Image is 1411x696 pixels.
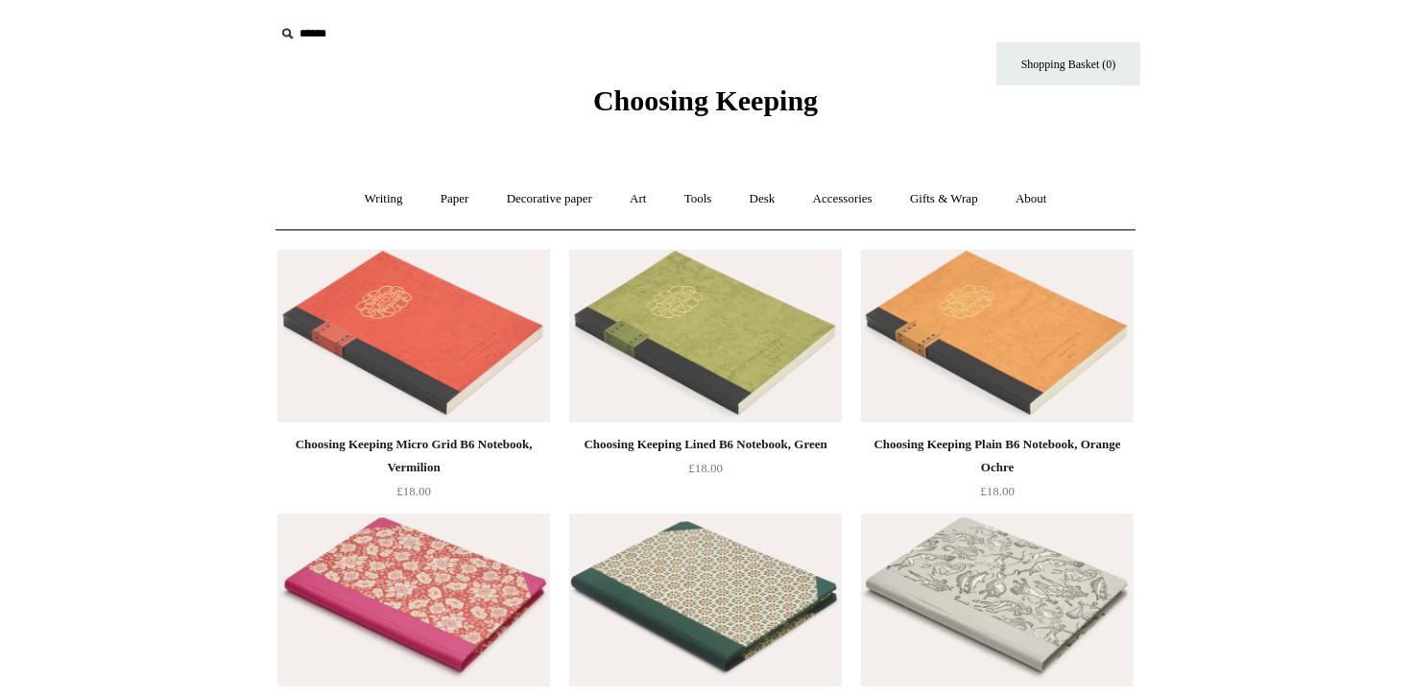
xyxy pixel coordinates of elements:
[980,484,1015,498] span: £18.00
[569,250,842,422] a: Choosing Keeping Lined B6 Notebook, Green Choosing Keeping Lined B6 Notebook, Green
[893,174,995,225] a: Gifts & Wrap
[569,514,842,686] img: Hardback "Composition Ledger" Notebook, Floral Tile
[569,250,842,422] img: Choosing Keeping Lined B6 Notebook, Green
[396,484,431,498] span: £18.00
[996,42,1140,85] a: Shopping Basket (0)
[423,174,487,225] a: Paper
[593,84,818,116] span: Choosing Keeping
[861,250,1134,422] a: Choosing Keeping Plain B6 Notebook, Orange Ochre Choosing Keeping Plain B6 Notebook, Orange Ochre
[861,250,1134,422] img: Choosing Keeping Plain B6 Notebook, Orange Ochre
[861,514,1134,686] a: Hardback "Composition Ledger" Notebook, Zodiac Hardback "Composition Ledger" Notebook, Zodiac
[277,433,550,512] a: Choosing Keeping Micro Grid B6 Notebook, Vermilion £18.00
[277,250,550,422] a: Choosing Keeping Micro Grid B6 Notebook, Vermilion Choosing Keeping Micro Grid B6 Notebook, Vermi...
[732,174,793,225] a: Desk
[277,514,550,686] a: Hardback "Composition Ledger" Notebook, Post-War Floral Hardback "Composition Ledger" Notebook, P...
[667,174,729,225] a: Tools
[866,433,1129,479] div: Choosing Keeping Plain B6 Notebook, Orange Ochre
[998,174,1064,225] a: About
[277,514,550,686] img: Hardback "Composition Ledger" Notebook, Post-War Floral
[861,433,1134,512] a: Choosing Keeping Plain B6 Notebook, Orange Ochre £18.00
[282,433,545,479] div: Choosing Keeping Micro Grid B6 Notebook, Vermilion
[612,174,663,225] a: Art
[569,433,842,512] a: Choosing Keeping Lined B6 Notebook, Green £18.00
[861,514,1134,686] img: Hardback "Composition Ledger" Notebook, Zodiac
[490,174,610,225] a: Decorative paper
[593,100,818,113] a: Choosing Keeping
[277,250,550,422] img: Choosing Keeping Micro Grid B6 Notebook, Vermilion
[574,433,837,456] div: Choosing Keeping Lined B6 Notebook, Green
[688,461,723,475] span: £18.00
[796,174,890,225] a: Accessories
[569,514,842,686] a: Hardback "Composition Ledger" Notebook, Floral Tile Hardback "Composition Ledger" Notebook, Flora...
[347,174,420,225] a: Writing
